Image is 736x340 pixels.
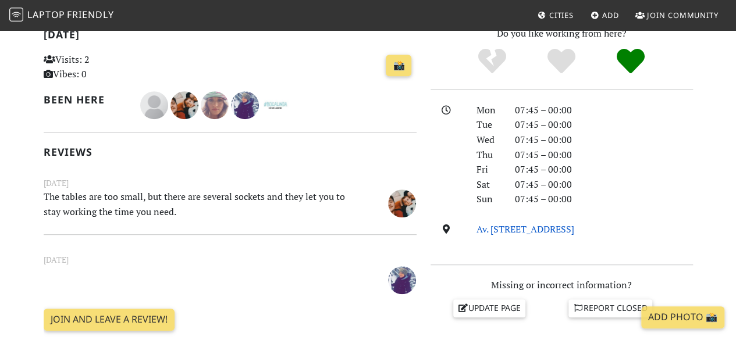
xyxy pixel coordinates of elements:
div: Tue [470,117,508,133]
span: Bocalinda Valencia [261,98,289,110]
img: blank-535327c66bd565773addf3077783bbfce4b00ec00e9fd257753287c682c7fa38.png [140,91,168,119]
img: 1791-helen.jpg [201,91,229,119]
span: Cities [549,10,574,20]
div: 07:45 – 00:00 [508,148,700,163]
span: Friendly [67,8,113,21]
div: Mon [470,103,508,118]
p: Do you like working from here? [431,26,693,41]
div: Wed [470,133,508,148]
span: Join Community [647,10,719,20]
small: [DATE] [37,253,424,266]
span: Helen Tanguian [201,98,231,110]
div: 07:45 – 00:00 [508,192,700,207]
img: 2156-dani.jpg [388,189,416,217]
span: Add [602,10,619,20]
small: [DATE] [37,177,424,189]
div: 07:45 – 00:00 [508,133,700,148]
a: Join Community [631,5,723,26]
a: Update page [453,299,525,317]
div: Definitely! [596,47,665,76]
div: Thu [470,148,508,163]
div: 07:45 – 00:00 [508,117,700,133]
a: Cities [533,5,578,26]
img: 1594-bocalinda.jpg [261,91,289,119]
span: Dani Carpena [388,196,416,209]
p: The tables are too small, but there are several sockets and they let you to stay working the time... [37,189,359,219]
span: Mia Gilbert [140,98,170,110]
p: Missing or incorrect information? [431,278,693,293]
span: Danya Thompson [388,273,416,285]
div: Yes [527,47,596,76]
a: 📸 [386,55,411,77]
a: Av. [STREET_ADDRESS] [477,223,574,235]
img: LaptopFriendly [9,8,23,22]
h2: Been here [44,94,126,106]
h2: Reviews [44,146,417,158]
img: 1786-danya.jpg [231,91,259,119]
a: Join and leave a review! [44,309,175,331]
span: Dani Carpena [170,98,201,110]
span: Laptop [27,8,65,21]
a: LaptopFriendly LaptopFriendly [9,5,114,26]
span: Danya Thompson [231,98,261,110]
div: 07:45 – 00:00 [508,103,700,118]
a: Report closed [568,299,652,317]
img: 2156-dani.jpg [170,91,198,119]
a: Add [586,5,624,26]
div: No [458,47,527,76]
div: Sun [470,192,508,207]
a: Add Photo 📸 [641,306,724,328]
div: 07:45 – 00:00 [508,162,700,177]
img: 1786-danya.jpg [388,266,416,294]
div: 07:45 – 00:00 [508,177,700,192]
p: Visits: 2 Vibes: 0 [44,52,159,82]
div: Sat [470,177,508,192]
h2: [DATE] [44,28,417,45]
div: Fri [470,162,508,177]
